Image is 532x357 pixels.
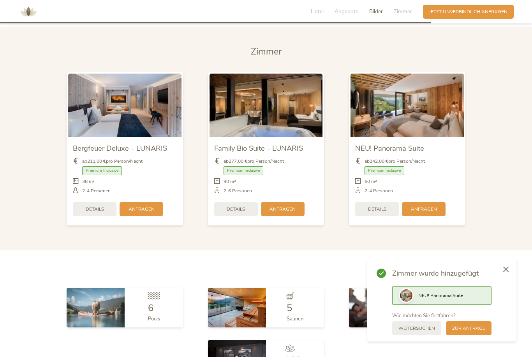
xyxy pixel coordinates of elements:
span: Premium Inclusive [224,166,263,175]
b: 277,00 € [229,158,247,164]
span: weitersuchen [398,325,435,332]
span: Bilder [369,8,383,15]
span: Premium Inclusive [365,166,404,175]
span: Bergfeuer Deluxe – LUNARIS [73,143,167,153]
span: Zimmer [394,8,412,15]
span: Family Bio Suite – LUNARIS [214,143,303,153]
span: Details [86,206,104,213]
span: ab pro Person/Nacht [82,158,143,165]
span: 5 [287,302,292,314]
span: Details [227,206,245,213]
span: zur Anfrage [452,325,485,332]
span: 2-6 Personen [224,188,252,194]
span: 90 m² [224,178,236,185]
span: Zimmer wurde hinzugefügt [392,268,491,278]
b: 211,00 € [87,158,106,164]
span: 36 m² [82,178,95,185]
span: Anfragen [129,206,155,213]
span: Anfragen [411,206,437,213]
span: 6 [148,302,153,314]
span: Angebote [335,8,358,15]
span: Anfragen [270,206,296,213]
span: 2-4 Personen [82,188,111,194]
img: NEU! Panorama Suite [351,74,464,137]
span: NEU! Panorama Suite [418,292,463,299]
span: 60 m² [365,178,377,185]
img: Family Bio Suite – LUNARIS [210,74,323,137]
span: NEU! Panorama Suite [355,143,424,153]
b: 242,00 € [370,158,388,164]
span: Premium Inclusive [82,166,122,175]
span: 2-4 Personen [365,188,393,194]
span: Saunen [287,315,303,322]
a: AMONTI & LUNARIS Wellnessresort [17,9,40,14]
span: Zimmer [251,46,282,58]
img: Bergfeuer Deluxe – LUNARIS [68,74,181,137]
span: Jetzt unverbindlich anfragen [429,9,507,15]
span: Wie möchten Sie fortfahren? [392,312,456,319]
span: Hotel [311,8,324,15]
span: Details [368,206,386,213]
span: Pools [148,315,160,322]
span: ab pro Person/Nacht [224,158,284,165]
img: Preview [400,289,412,302]
span: ab pro Person/Nacht [365,158,425,165]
